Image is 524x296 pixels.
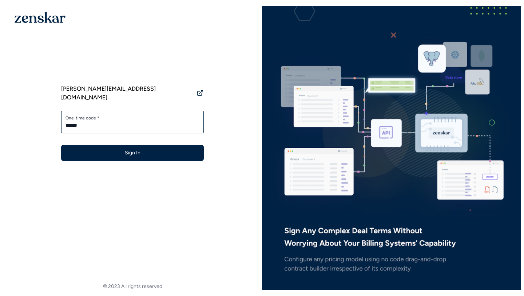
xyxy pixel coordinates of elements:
button: Sign In [61,145,204,161]
span: [PERSON_NAME][EMAIL_ADDRESS][DOMAIN_NAME] [61,84,194,102]
label: One-time code * [65,115,199,121]
img: 1OGAJ2xQqyY4LXKgY66KYq0eOWRCkrZdAb3gUhuVAqdWPZE9SRJmCz+oDMSn4zDLXe31Ii730ItAGKgCKgCCgCikA4Av8PJUP... [15,12,65,23]
footer: © 2023 All rights reserved [3,283,262,290]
